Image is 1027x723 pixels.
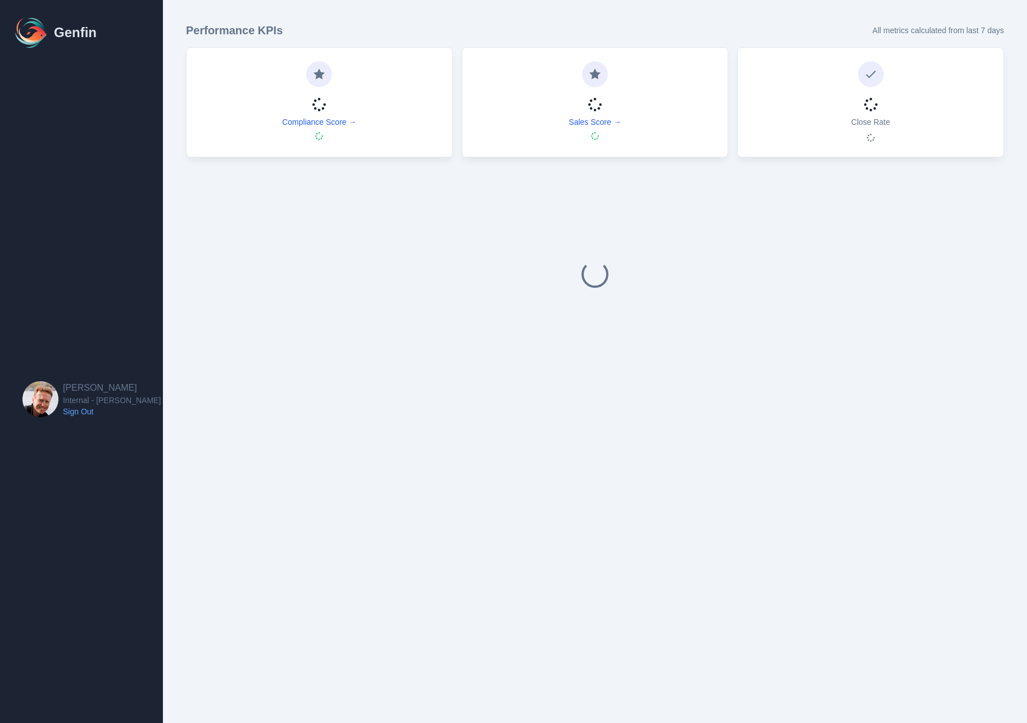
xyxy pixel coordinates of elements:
a: Sign Out [63,406,161,417]
p: Close Rate [851,116,890,128]
a: Compliance Score → [282,116,356,128]
span: Internal - [PERSON_NAME] [63,395,161,406]
h3: Performance KPIs [186,22,283,38]
img: Brian Dunagan [22,381,58,417]
a: Sales Score → [569,116,621,128]
h2: [PERSON_NAME] [63,381,161,395]
img: Logo [13,15,49,51]
p: All metrics calculated from last 7 days [873,25,1004,36]
h1: Genfin [54,24,97,42]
